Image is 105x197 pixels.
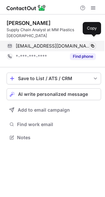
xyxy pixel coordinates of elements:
[7,4,46,12] img: ContactOut v5.3.10
[17,135,98,141] span: Notes
[7,120,101,129] button: Find work email
[7,88,101,100] button: AI write personalized message
[18,107,70,113] span: Add to email campaign
[7,27,101,39] div: Supply Chain Analyst at MM Plastics [GEOGRAPHIC_DATA]
[7,133,101,142] button: Notes
[7,73,101,84] button: save-profile-one-click
[7,20,51,26] div: [PERSON_NAME]
[16,43,91,49] span: [EMAIL_ADDRESS][DOMAIN_NAME]
[70,53,96,60] button: Reveal Button
[17,121,98,127] span: Find work email
[18,92,88,97] span: AI write personalized message
[18,76,90,81] div: Save to List / ATS / CRM
[7,104,101,116] button: Add to email campaign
